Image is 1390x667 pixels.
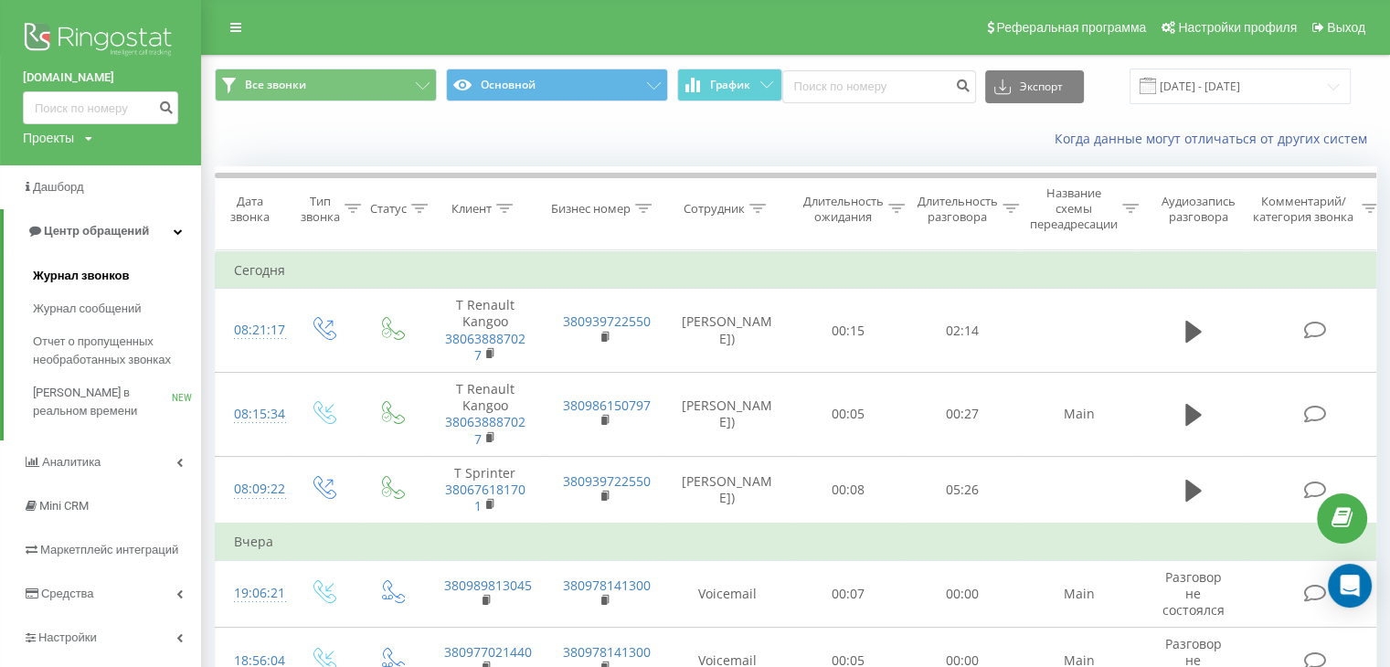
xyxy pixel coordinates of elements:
[216,524,1385,560] td: Вчера
[791,560,906,628] td: 00:07
[33,267,129,285] span: Журнал звонков
[791,373,906,457] td: 00:05
[445,330,525,364] a: 380638887027
[563,397,651,414] a: 380986150797
[23,129,74,147] div: Проекты
[234,312,271,348] div: 08:21:17
[677,69,782,101] button: График
[906,289,1020,373] td: 02:14
[33,333,192,369] span: Отчет о пропущенных необработанных звонках
[918,194,998,225] div: Длительность разговора
[1250,194,1357,225] div: Комментарий/категория звонка
[44,224,149,238] span: Центр обращений
[996,20,1146,35] span: Реферальная программа
[551,201,631,217] div: Бизнес номер
[1162,568,1225,619] span: Разговор не состоялся
[985,70,1084,103] button: Экспорт
[782,70,976,103] input: Поиск по номеру
[234,397,271,432] div: 08:15:34
[445,481,525,514] a: 380676181701
[663,560,791,628] td: Voicemail
[38,630,97,644] span: Настройки
[42,455,101,469] span: Аналитика
[906,560,1020,628] td: 00:00
[451,201,492,217] div: Клиент
[370,201,407,217] div: Статус
[23,91,178,124] input: Поиск по номеру
[446,69,668,101] button: Основной
[663,373,791,457] td: [PERSON_NAME])
[1327,20,1365,35] span: Выход
[1328,564,1372,608] div: Open Intercom Messenger
[445,413,525,447] a: 380638887027
[1020,373,1139,457] td: Main
[23,69,178,87] a: [DOMAIN_NAME]
[4,209,201,253] a: Центр обращений
[234,576,271,611] div: 19:06:21
[33,259,201,292] a: Журнал звонков
[803,194,884,225] div: Длительность ожидания
[684,201,745,217] div: Сотрудник
[563,472,651,490] a: 380939722550
[906,373,1020,457] td: 00:27
[791,289,906,373] td: 00:15
[444,643,532,661] a: 380977021440
[791,456,906,524] td: 00:08
[216,252,1385,289] td: Сегодня
[1055,130,1376,147] a: Когда данные могут отличаться от других систем
[426,289,545,373] td: Т Renault Kangoo
[216,194,283,225] div: Дата звонка
[426,456,545,524] td: Т Sprinter
[563,577,651,594] a: 380978141300
[23,18,178,64] img: Ringostat logo
[663,456,791,524] td: [PERSON_NAME])
[563,312,651,330] a: 380939722550
[663,289,791,373] td: [PERSON_NAME])
[40,543,178,556] span: Маркетплейс интеграций
[245,78,306,92] span: Все звонки
[301,194,340,225] div: Тип звонка
[1020,560,1139,628] td: Main
[33,384,172,420] span: [PERSON_NAME] в реальном времени
[33,292,201,325] a: Журнал сообщений
[33,300,141,318] span: Журнал сообщений
[234,471,271,507] div: 08:09:22
[563,643,651,661] a: 380978141300
[41,587,94,600] span: Средства
[444,577,532,594] a: 380989813045
[906,456,1020,524] td: 05:26
[1178,20,1297,35] span: Настройки профиля
[33,180,84,194] span: Дашборд
[33,376,201,428] a: [PERSON_NAME] в реальном времениNEW
[215,69,437,101] button: Все звонки
[1154,194,1243,225] div: Аудиозапись разговора
[33,325,201,376] a: Отчет о пропущенных необработанных звонках
[710,79,750,91] span: График
[1030,185,1118,232] div: Название схемы переадресации
[39,499,89,513] span: Mini CRM
[426,373,545,457] td: Т Renault Kangoo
